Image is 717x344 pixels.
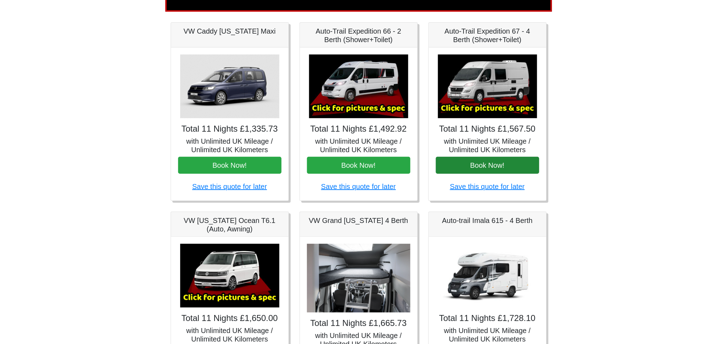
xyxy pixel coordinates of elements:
button: Book Now! [436,157,539,174]
img: Auto-trail Imala 615 - 4 Berth [438,244,537,308]
h5: VW Caddy [US_STATE] Maxi [178,27,281,35]
h5: with Unlimited UK Mileage / Unlimited UK Kilometers [436,137,539,154]
button: Book Now! [178,157,281,174]
h5: Auto-Trail Expedition 67 - 4 Berth (Shower+Toilet) [436,27,539,44]
h5: with Unlimited UK Mileage / Unlimited UK Kilometers [307,137,410,154]
h4: Total 11 Nights £1,650.00 [178,313,281,323]
h5: VW Grand [US_STATE] 4 Berth [307,216,410,225]
h4: Total 11 Nights £1,335.73 [178,124,281,134]
h5: with Unlimited UK Mileage / Unlimited UK Kilometers [436,326,539,343]
img: Auto-Trail Expedition 67 - 4 Berth (Shower+Toilet) [438,55,537,118]
a: Save this quote for later [192,183,267,190]
a: Save this quote for later [321,183,396,190]
h5: VW [US_STATE] Ocean T6.1 (Auto, Awning) [178,216,281,233]
a: Save this quote for later [450,183,525,190]
h4: Total 11 Nights £1,567.50 [436,124,539,134]
button: Book Now! [307,157,410,174]
img: VW Grand California 4 Berth [307,244,410,313]
h5: Auto-Trail Expedition 66 - 2 Berth (Shower+Toilet) [307,27,410,44]
h5: with Unlimited UK Mileage / Unlimited UK Kilometers [178,137,281,154]
img: VW California Ocean T6.1 (Auto, Awning) [180,244,279,308]
img: VW Caddy California Maxi [180,55,279,118]
h5: with Unlimited UK Mileage / Unlimited UK Kilometers [178,326,281,343]
h5: Auto-trail Imala 615 - 4 Berth [436,216,539,225]
h4: Total 11 Nights £1,492.92 [307,124,410,134]
img: Auto-Trail Expedition 66 - 2 Berth (Shower+Toilet) [309,55,408,118]
h4: Total 11 Nights £1,665.73 [307,318,410,328]
h4: Total 11 Nights £1,728.10 [436,313,539,323]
